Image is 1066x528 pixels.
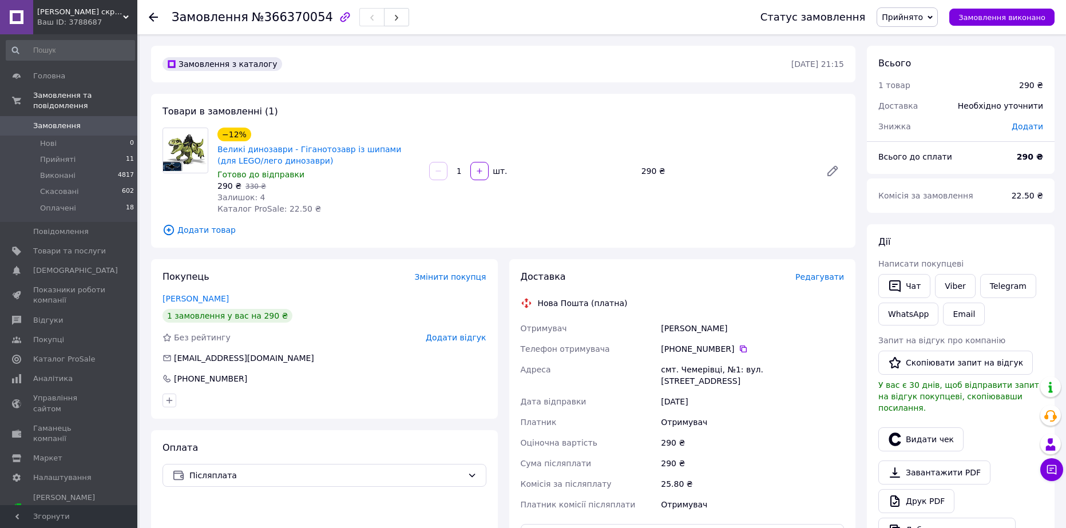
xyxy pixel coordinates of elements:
div: [DATE] [659,391,846,412]
span: №366370054 [252,10,333,24]
span: Без рейтингу [174,333,231,342]
span: 22.50 ₴ [1012,191,1043,200]
div: −12% [217,128,251,141]
span: Комісія за замовлення [878,191,973,200]
a: Великі динозаври - Гіганотозавр із шипами (для LEGO/лего динозаври) [217,145,401,165]
span: Оціночна вартість [521,438,597,447]
span: Змінити покупця [415,272,486,281]
span: Гаманець компанії [33,423,106,444]
span: Запит на відгук про компанію [878,336,1005,345]
button: Видати чек [878,427,964,451]
span: Сума післяплати [521,459,592,468]
span: Отримувач [521,324,567,333]
span: Відгуки [33,315,63,325]
span: Скасовані [40,186,79,197]
div: 25.80 ₴ [659,474,846,494]
span: Додати товар [163,224,844,236]
span: Платник комісії післяплати [521,500,636,509]
div: Ваш ID: 3788687 [37,17,137,27]
span: Редагувати [795,272,844,281]
input: Пошук [6,40,135,61]
span: Телефон отримувача [521,344,610,354]
span: 1 товар [878,81,910,90]
span: 18 [126,203,134,213]
div: [PHONE_NUMBER] [173,373,248,384]
span: Прийняті [40,154,76,165]
span: Маркет [33,453,62,463]
a: Редагувати [821,160,844,182]
span: Виконані [40,170,76,181]
span: Товари та послуги [33,246,106,256]
span: Післяплата [189,469,463,482]
a: WhatsApp [878,303,938,325]
span: Написати покупцеві [878,259,964,268]
span: Додати відгук [426,333,486,342]
a: Telegram [980,274,1036,298]
span: Товари в замовленні (1) [163,106,278,117]
div: [PHONE_NUMBER] [661,343,844,355]
div: Замовлення з каталогу [163,57,282,71]
div: 290 ₴ [659,432,846,453]
span: 290 ₴ [217,181,241,190]
span: 602 [122,186,134,197]
span: Показники роботи компанії [33,285,106,305]
span: Дії [878,236,890,247]
span: Покупець [163,271,209,282]
span: Всього до сплати [878,152,952,161]
div: Нова Пошта (платна) [535,297,631,309]
a: Завантажити PDF [878,460,990,485]
div: шт. [490,165,508,177]
button: Замовлення виконано [949,9,1055,26]
div: 1 замовлення у вас на 290 ₴ [163,309,292,323]
span: [DEMOGRAPHIC_DATA] [33,265,118,276]
span: [PERSON_NAME] та рахунки [33,493,106,524]
div: [PERSON_NAME] [659,318,846,339]
span: 0 [130,138,134,149]
button: Скопіювати запит на відгук [878,351,1033,375]
span: Адреса [521,365,551,374]
button: Чат [878,274,930,298]
span: Нові [40,138,57,149]
a: [PERSON_NAME] [163,294,229,303]
span: Платник [521,418,557,427]
button: Чат з покупцем [1040,458,1063,481]
div: 290 ₴ [659,453,846,474]
span: Замовлення [172,10,248,24]
div: Повернутися назад [149,11,158,23]
a: Друк PDF [878,489,954,513]
span: У вас є 30 днів, щоб відправити запит на відгук покупцеві, скопіювавши посилання. [878,380,1039,412]
span: Прийнято [882,13,923,22]
span: Замовлення [33,121,81,131]
time: [DATE] 21:15 [791,59,844,69]
div: Статус замовлення [760,11,866,23]
span: Налаштування [33,473,92,483]
span: Залишок: 4 [217,193,265,202]
div: 290 ₴ [637,163,817,179]
span: Додати [1012,122,1043,131]
div: Отримувач [659,494,846,515]
div: Отримувач [659,412,846,432]
span: Оплата [163,442,198,453]
span: Каталог ProSale: 22.50 ₴ [217,204,321,213]
button: Email [943,303,985,325]
span: Аналітика [33,374,73,384]
span: 4817 [118,170,134,181]
span: Доставка [521,271,566,282]
a: Viber [935,274,975,298]
span: Доставка [878,101,918,110]
span: Готово до відправки [217,170,304,179]
span: Повідомлення [33,227,89,237]
span: Всього [878,58,911,69]
span: Замовлення виконано [958,13,1045,22]
span: Головна [33,71,65,81]
span: 11 [126,154,134,165]
span: Дата відправки [521,397,587,406]
img: Великі динозаври - Гіганотозавр із шипами (для LEGO/лего динозаври) [163,130,208,172]
span: 330 ₴ [245,182,266,190]
span: Комісія за післяплату [521,479,612,489]
span: Каталог ProSale [33,354,95,364]
span: Оплачені [40,203,76,213]
span: Іграшкова скриня [37,7,123,17]
div: смт. Чемерівці, №1: вул. [STREET_ADDRESS] [659,359,846,391]
div: Необхідно уточнити [951,93,1050,118]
